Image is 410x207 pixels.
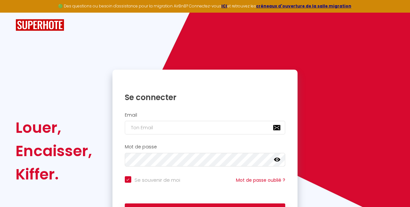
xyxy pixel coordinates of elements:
[256,3,351,9] a: créneaux d'ouverture de la salle migration
[236,177,285,183] a: Mot de passe oublié ?
[125,112,286,118] h2: Email
[125,121,286,134] input: Ton Email
[16,116,92,139] div: Louer,
[221,3,227,9] a: ICI
[125,144,286,150] h2: Mot de passe
[125,92,286,102] h1: Se connecter
[16,139,92,163] div: Encaisser,
[16,163,92,186] div: Kiffer.
[16,19,64,31] img: SuperHote logo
